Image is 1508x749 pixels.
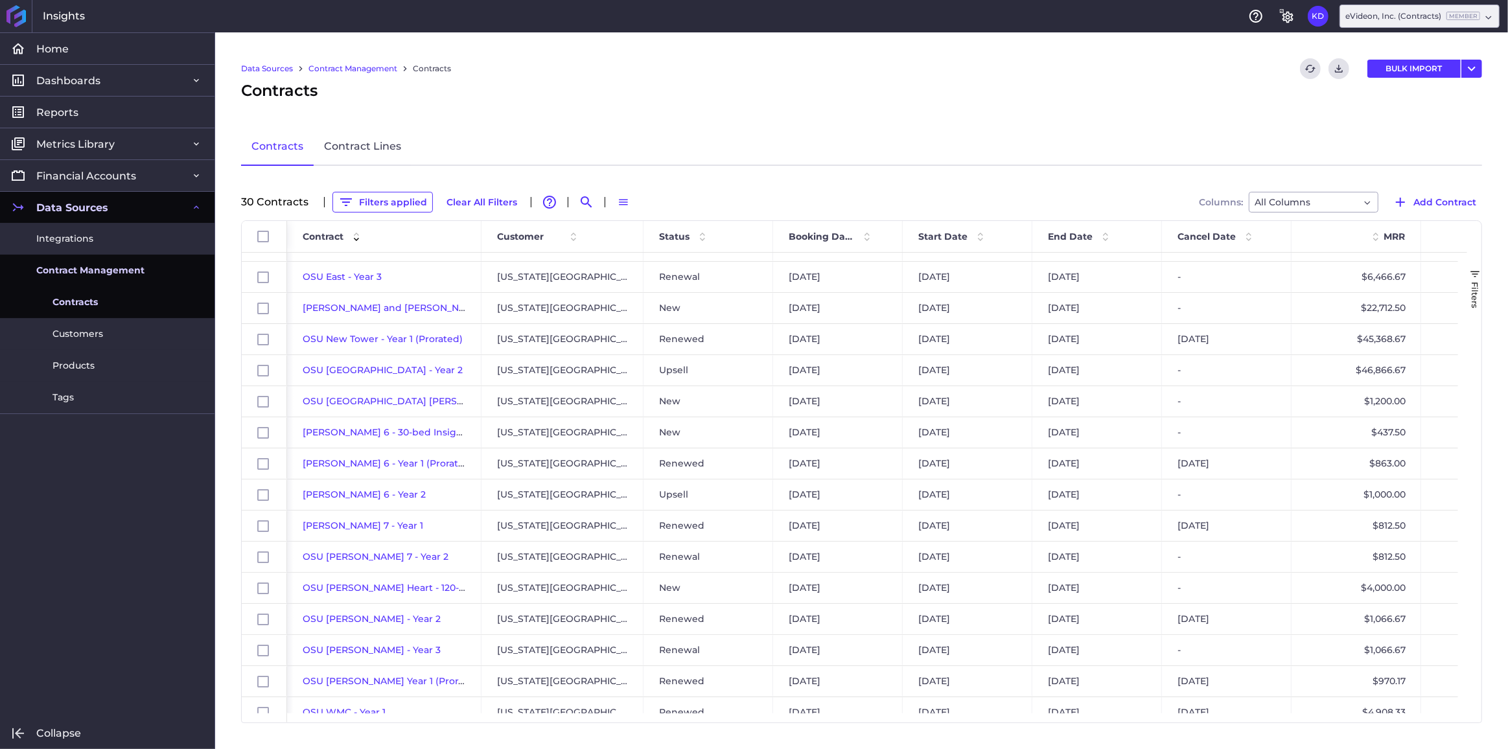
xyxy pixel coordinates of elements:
a: OSU [PERSON_NAME] Heart - 120-bed Aware [303,582,510,593]
span: Booking Date [789,231,854,242]
div: $863.00 [1292,448,1421,479]
div: [DATE] [903,479,1032,510]
span: [US_STATE][GEOGRAPHIC_DATA] [497,387,628,416]
div: [DATE] [1162,511,1292,541]
div: [DATE] [1032,697,1162,728]
div: New [644,293,773,323]
span: [US_STATE][GEOGRAPHIC_DATA] [497,356,628,385]
div: [DATE] [903,635,1032,665]
a: OSU [PERSON_NAME] - Year 3 [303,644,441,656]
span: Start Date [918,231,968,242]
div: - [1162,355,1292,386]
a: OSU New Tower - Year 1 (Prorated) [303,333,463,345]
div: [DATE] [773,324,903,354]
div: Press SPACE to select this row. [242,355,287,386]
div: [DATE] [1162,666,1292,697]
div: $4,000.00 [1292,573,1421,603]
span: [US_STATE][GEOGRAPHIC_DATA] [497,667,628,696]
div: - [1162,573,1292,603]
div: [DATE] [1032,573,1162,603]
button: Refresh [1300,58,1321,79]
div: $22,712.50 [1292,293,1421,323]
span: Home [36,42,69,56]
a: OSU [PERSON_NAME] Year 1 (Prorated) [303,675,483,687]
div: [DATE] [773,604,903,634]
div: $812.50 [1292,542,1421,572]
div: $1,066.67 [1292,635,1421,665]
a: [PERSON_NAME] 6 - Year 1 (Prorated) [303,457,474,469]
span: [PERSON_NAME] 7 - Year 1 [303,520,423,531]
a: OSU [GEOGRAPHIC_DATA] [PERSON_NAME] Add On - Year 1 [303,395,581,407]
div: [DATE] [903,355,1032,386]
span: MRR [1384,231,1405,242]
div: [DATE] [1032,293,1162,323]
span: [US_STATE][GEOGRAPHIC_DATA] [497,262,628,292]
button: User Menu [1308,6,1328,27]
span: OSU [PERSON_NAME] 7 - Year 2 [303,551,448,562]
span: Customers [52,327,103,341]
span: Products [52,359,95,373]
div: [DATE] [773,573,903,603]
a: OSU [PERSON_NAME] - Year 2 [303,613,441,625]
div: Renewed [644,448,773,479]
span: Filters [1470,282,1480,308]
div: Dropdown select [1249,192,1378,213]
ins: Member [1446,12,1480,20]
div: [DATE] [1032,324,1162,354]
span: OSU WMC - Year 1 [303,706,386,718]
span: [US_STATE][GEOGRAPHIC_DATA] [497,573,628,603]
span: OSU East - Year 3 [303,271,382,282]
a: OSU [GEOGRAPHIC_DATA] - Year 2 [303,364,463,376]
span: Contract Management [36,264,145,277]
div: - [1162,262,1292,292]
span: [PERSON_NAME] and [PERSON_NAME] 474-Bed - Year 1 [303,302,558,314]
button: Download [1328,58,1349,79]
div: Press SPACE to select this row. [242,666,287,697]
div: [DATE] [773,635,903,665]
div: Press SPACE to select this row. [242,448,287,479]
div: Press SPACE to select this row. [242,604,287,635]
a: [PERSON_NAME] 6 - Year 2 [303,489,426,500]
div: Press SPACE to select this row. [242,479,287,511]
a: Contract Management [308,63,397,75]
div: $6,466.67 [1292,262,1421,292]
div: [DATE] [903,511,1032,541]
div: eVideon, Inc. (Contracts) [1345,10,1480,22]
div: Renewed [644,324,773,354]
div: [DATE] [1032,355,1162,386]
a: Contract Lines [314,128,412,166]
span: [US_STATE][GEOGRAPHIC_DATA] [497,636,628,665]
div: [DATE] [773,542,903,572]
span: Columns: [1199,198,1243,207]
div: [DATE] [903,697,1032,728]
button: User Menu [1461,60,1482,78]
div: $812.50 [1292,511,1421,541]
div: [DATE] [1032,479,1162,510]
div: [DATE] [773,666,903,697]
div: Press SPACE to select this row. [242,542,287,573]
div: - [1162,293,1292,323]
span: Dashboards [36,74,100,87]
span: [PERSON_NAME] 6 - 30-bed Insight [303,426,467,438]
div: Press SPACE to select this row. [242,697,287,728]
span: Status [659,231,690,242]
div: Press SPACE to select this row. [242,573,287,604]
div: [DATE] [773,293,903,323]
div: New [644,386,773,417]
button: Search by [576,192,597,213]
span: Integrations [36,232,93,246]
div: [DATE] [903,386,1032,417]
div: Dropdown select [1340,5,1500,28]
div: [DATE] [1032,604,1162,634]
span: Customer [497,231,544,242]
div: [DATE] [1032,417,1162,448]
div: [DATE] [773,697,903,728]
button: Help [1246,6,1266,27]
div: [DATE] [1032,448,1162,479]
